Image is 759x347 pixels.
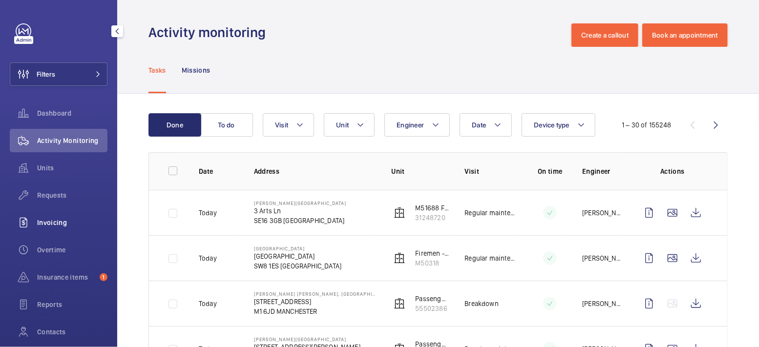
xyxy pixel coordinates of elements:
img: elevator.svg [394,252,405,264]
p: M50318 [415,258,449,268]
span: Date [472,121,486,129]
button: Date [460,113,512,137]
p: [PERSON_NAME][GEOGRAPHIC_DATA] [254,200,346,206]
p: [GEOGRAPHIC_DATA] [254,251,342,261]
span: Engineer [397,121,424,129]
p: Tasks [148,65,166,75]
button: Engineer [384,113,450,137]
span: Dashboard [37,108,107,118]
span: 1 [100,273,107,281]
span: Unit [336,121,349,129]
p: Unit [391,166,449,176]
p: Address [254,166,376,176]
button: Unit [324,113,375,137]
span: Invoicing [37,218,107,227]
p: [GEOGRAPHIC_DATA] [254,245,342,251]
span: Insurance items [37,272,96,282]
button: Book an appointment [642,23,728,47]
p: Missions [182,65,211,75]
p: [PERSON_NAME] [582,208,622,218]
p: Breakdown [464,299,499,308]
p: Today [199,208,217,218]
span: Filters [37,69,55,79]
p: Regular maintenance [464,208,518,218]
p: Visit [464,166,518,176]
p: [PERSON_NAME] [582,253,622,263]
p: On time [533,166,567,176]
p: Engineer [582,166,622,176]
p: M51688 Fire Fighting - MRL Passenger Lift Flats 1-37 (North) [415,203,449,213]
span: Reports [37,300,107,309]
span: Device type [534,121,569,129]
button: Create a callout [571,23,638,47]
p: 55502386 [415,304,449,313]
button: Visit [263,113,314,137]
img: elevator.svg [394,298,405,309]
span: Overtime [37,245,107,255]
p: SE16 3GB [GEOGRAPHIC_DATA] [254,216,346,225]
h1: Activity monitoring [148,23,272,41]
p: Today [199,253,217,263]
p: Today [199,299,217,308]
span: Activity Monitoring [37,136,107,145]
button: Filters [10,62,107,86]
p: [STREET_ADDRESS] [254,297,376,306]
p: Firemen - MRL Passenger Lift [415,248,449,258]
button: Device type [522,113,595,137]
p: Date [199,166,238,176]
p: Passenger Lift - Dominion [415,294,449,304]
span: Contacts [37,327,107,337]
p: [PERSON_NAME] [582,299,622,308]
p: [PERSON_NAME][GEOGRAPHIC_DATA] [254,336,360,342]
button: To do [200,113,253,137]
p: Regular maintenance [464,253,518,263]
span: Units [37,163,107,173]
p: 3 Arts Ln [254,206,346,216]
p: 31248720 [415,213,449,223]
p: [PERSON_NAME] [PERSON_NAME], [GEOGRAPHIC_DATA] [254,291,376,297]
div: 1 – 30 of 155248 [622,120,672,130]
p: Actions [637,166,708,176]
span: Visit [275,121,288,129]
p: M1 6JD MANCHESTER [254,306,376,316]
button: Done [148,113,201,137]
p: SW8 1ES [GEOGRAPHIC_DATA] [254,261,342,271]
span: Requests [37,190,107,200]
img: elevator.svg [394,207,405,219]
